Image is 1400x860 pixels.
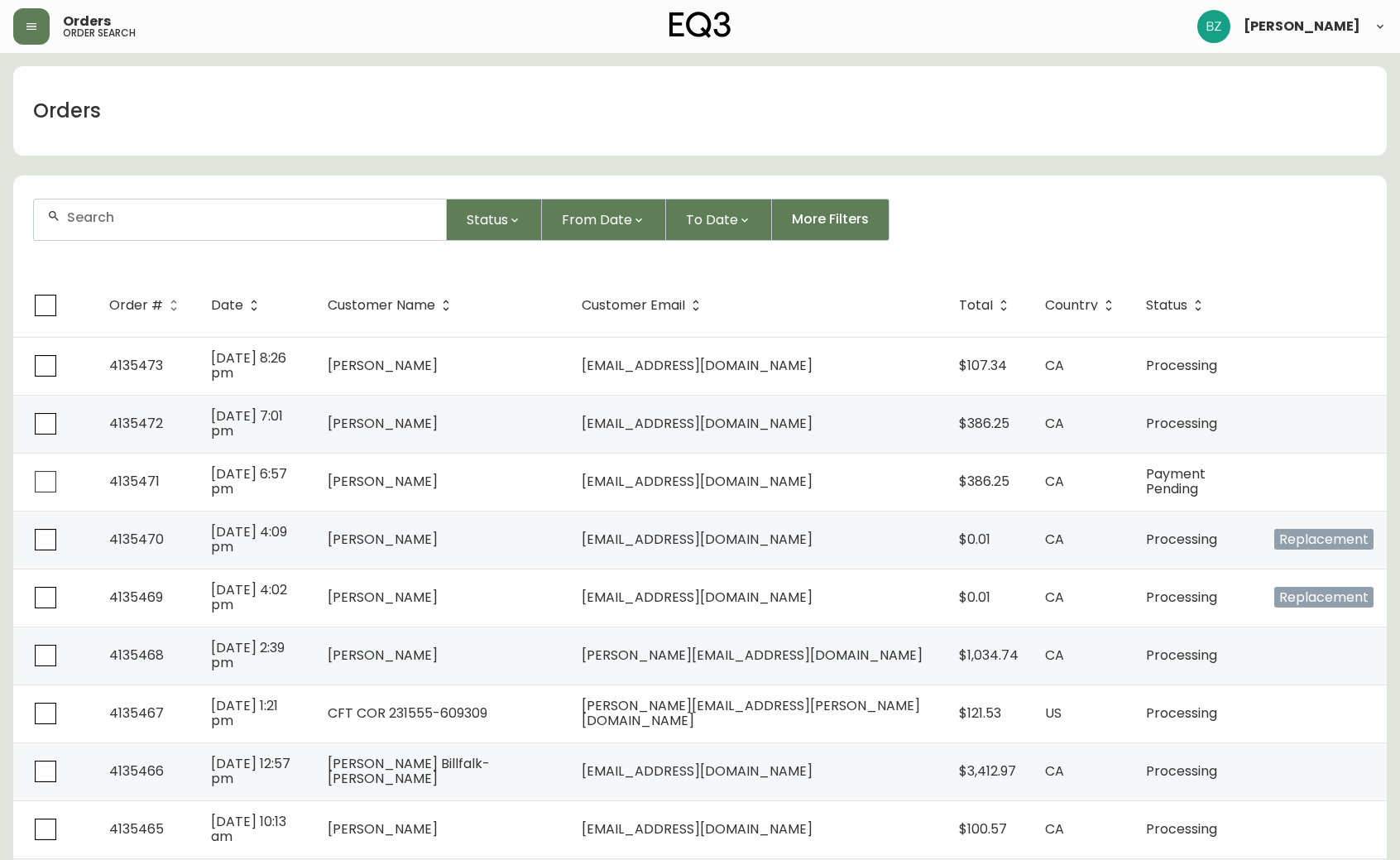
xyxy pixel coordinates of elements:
[328,646,438,665] span: [PERSON_NAME]
[328,298,457,313] span: Customer Name
[211,300,243,310] span: Date
[1045,414,1064,433] span: CA
[582,588,813,607] span: [EMAIL_ADDRESS][DOMAIN_NAME]
[1045,530,1064,549] span: CA
[959,472,1009,491] span: $386.25
[211,754,290,788] span: [DATE] 12:57 pm
[328,414,438,433] span: [PERSON_NAME]
[1197,10,1230,43] img: 603957c962080f772e6770b96f84fb5c
[211,406,283,440] span: [DATE] 7:01 pm
[582,414,813,433] span: [EMAIL_ADDRESS][DOMAIN_NAME]
[1045,704,1062,723] span: US
[959,414,1009,433] span: $386.25
[211,696,278,730] span: [DATE] 1:21 pm
[328,819,438,838] span: [PERSON_NAME]
[328,356,438,375] span: [PERSON_NAME]
[686,209,738,230] span: To Date
[109,414,163,433] span: 4135472
[211,638,285,672] span: [DATE] 2:39 pm
[109,819,164,838] span: 4135465
[1146,588,1217,607] span: Processing
[959,356,1007,375] span: $107.34
[447,199,542,241] button: Status
[1045,472,1064,491] span: CA
[109,298,185,313] span: Order #
[959,530,990,549] span: $0.01
[211,580,287,614] span: [DATE] 4:02 pm
[328,472,438,491] span: [PERSON_NAME]
[1146,414,1217,433] span: Processing
[542,199,666,241] button: From Date
[1146,300,1187,310] span: Status
[582,530,813,549] span: [EMAIL_ADDRESS][DOMAIN_NAME]
[1045,819,1064,838] span: CA
[63,28,136,38] h5: order search
[582,298,707,313] span: Customer Email
[328,530,438,549] span: [PERSON_NAME]
[1146,530,1217,549] span: Processing
[582,356,813,375] span: [EMAIL_ADDRESS][DOMAIN_NAME]
[582,819,813,838] span: [EMAIL_ADDRESS][DOMAIN_NAME]
[109,762,164,781] span: 4135466
[467,209,508,230] span: Status
[1146,762,1217,781] span: Processing
[959,300,993,310] span: Total
[1146,646,1217,665] span: Processing
[109,646,164,665] span: 4135468
[109,300,163,310] span: Order #
[1244,20,1360,33] span: [PERSON_NAME]
[1146,704,1217,723] span: Processing
[109,588,163,607] span: 4135469
[1146,819,1217,838] span: Processing
[67,209,433,225] input: Search
[328,588,438,607] span: [PERSON_NAME]
[562,209,632,230] span: From Date
[1045,762,1064,781] span: CA
[1146,464,1206,498] span: Payment Pending
[1045,298,1120,313] span: Country
[211,812,286,846] span: [DATE] 10:13 am
[582,300,685,310] span: Customer Email
[328,754,490,788] span: [PERSON_NAME] Billfalk-[PERSON_NAME]
[109,472,160,491] span: 4135471
[959,646,1019,665] span: $1,034.74
[328,300,435,310] span: Customer Name
[772,199,889,241] button: More Filters
[582,762,813,781] span: [EMAIL_ADDRESS][DOMAIN_NAME]
[1045,356,1064,375] span: CA
[959,298,1014,313] span: Total
[63,15,111,28] span: Orders
[959,704,1001,723] span: $121.53
[328,704,487,723] span: CFT COR 231555-609309
[792,210,869,228] span: More Filters
[1146,356,1217,375] span: Processing
[211,348,286,382] span: [DATE] 8:26 pm
[33,97,101,125] h1: Orders
[959,762,1016,781] span: $3,412.97
[959,588,990,607] span: $0.01
[109,530,164,549] span: 4135470
[109,704,164,723] span: 4135467
[211,464,287,498] span: [DATE] 6:57 pm
[582,696,920,730] span: [PERSON_NAME][EMAIL_ADDRESS][PERSON_NAME][DOMAIN_NAME]
[211,298,265,313] span: Date
[211,522,287,556] span: [DATE] 4:09 pm
[666,199,772,241] button: To Date
[582,472,813,491] span: [EMAIL_ADDRESS][DOMAIN_NAME]
[1045,588,1064,607] span: CA
[669,12,731,38] img: logo
[1045,646,1064,665] span: CA
[1274,529,1374,550] span: Replacement
[582,646,923,665] span: [PERSON_NAME][EMAIL_ADDRESS][DOMAIN_NAME]
[1045,300,1098,310] span: Country
[1274,587,1374,608] span: Replacement
[109,356,163,375] span: 4135473
[959,819,1007,838] span: $100.57
[1146,298,1209,313] span: Status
